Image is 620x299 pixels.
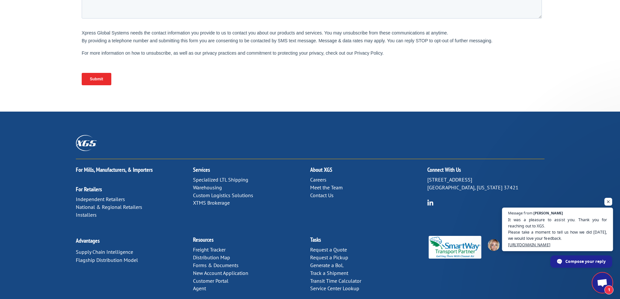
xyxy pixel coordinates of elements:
a: New Account Application [193,270,248,276]
a: About XGS [310,166,332,173]
span: Phone number [231,27,259,32]
a: Independent Retailers [76,196,125,202]
span: [PERSON_NAME] [533,211,563,215]
a: Installers [76,211,97,218]
input: Contact by Phone [233,73,237,77]
img: group-6 [427,199,434,206]
a: Custom Logistics Solutions [193,192,253,198]
img: Smartway_Logo [427,236,483,259]
a: Meet the Team [310,184,343,191]
a: Service Center Lookup [310,285,359,292]
a: Advantages [76,237,100,244]
a: Supply Chain Intelligence [76,249,133,255]
span: Contact Preference [231,54,268,59]
a: Contact Us [310,192,334,198]
img: XGS_Logos_ALL_2024_All_White [76,135,97,151]
input: Contact by Email [233,64,237,68]
div: Open chat [593,273,612,292]
a: Resources [193,236,214,243]
a: Careers [310,176,326,183]
a: For Retailers [76,185,102,193]
a: Forms & Documents [193,262,239,268]
a: Specialized LTL Shipping [193,176,248,183]
span: 1 [604,285,613,294]
span: Last name [231,1,251,6]
h2: Connect With Us [427,167,544,176]
a: Services [193,166,210,173]
a: Request a Pickup [310,254,348,261]
span: Contact by Phone [239,73,272,78]
a: Track a Shipment [310,270,348,276]
a: Generate a BoL [310,262,344,268]
a: Warehousing [193,184,222,191]
a: Agent [193,285,206,292]
span: Message from [508,211,532,215]
a: Flagship Distribution Model [76,257,138,263]
span: It was a pleasure to assist you. Thank you for reaching out to XGS. Please take a moment to tell ... [508,216,607,248]
a: XTMS Brokerage [193,199,230,206]
a: National & Regional Retailers [76,204,142,210]
a: Freight Tracker [193,246,226,253]
h2: Tasks [310,237,427,246]
a: Request a Quote [310,246,347,253]
span: Compose your reply [565,256,606,267]
p: [STREET_ADDRESS] [GEOGRAPHIC_DATA], [US_STATE] 37421 [427,176,544,192]
a: For Mills, Manufacturers, & Importers [76,166,153,173]
a: Customer Portal [193,278,228,284]
a: Distribution Map [193,254,230,261]
span: Contact by Email [239,64,271,69]
a: Transit Time Calculator [310,278,361,284]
